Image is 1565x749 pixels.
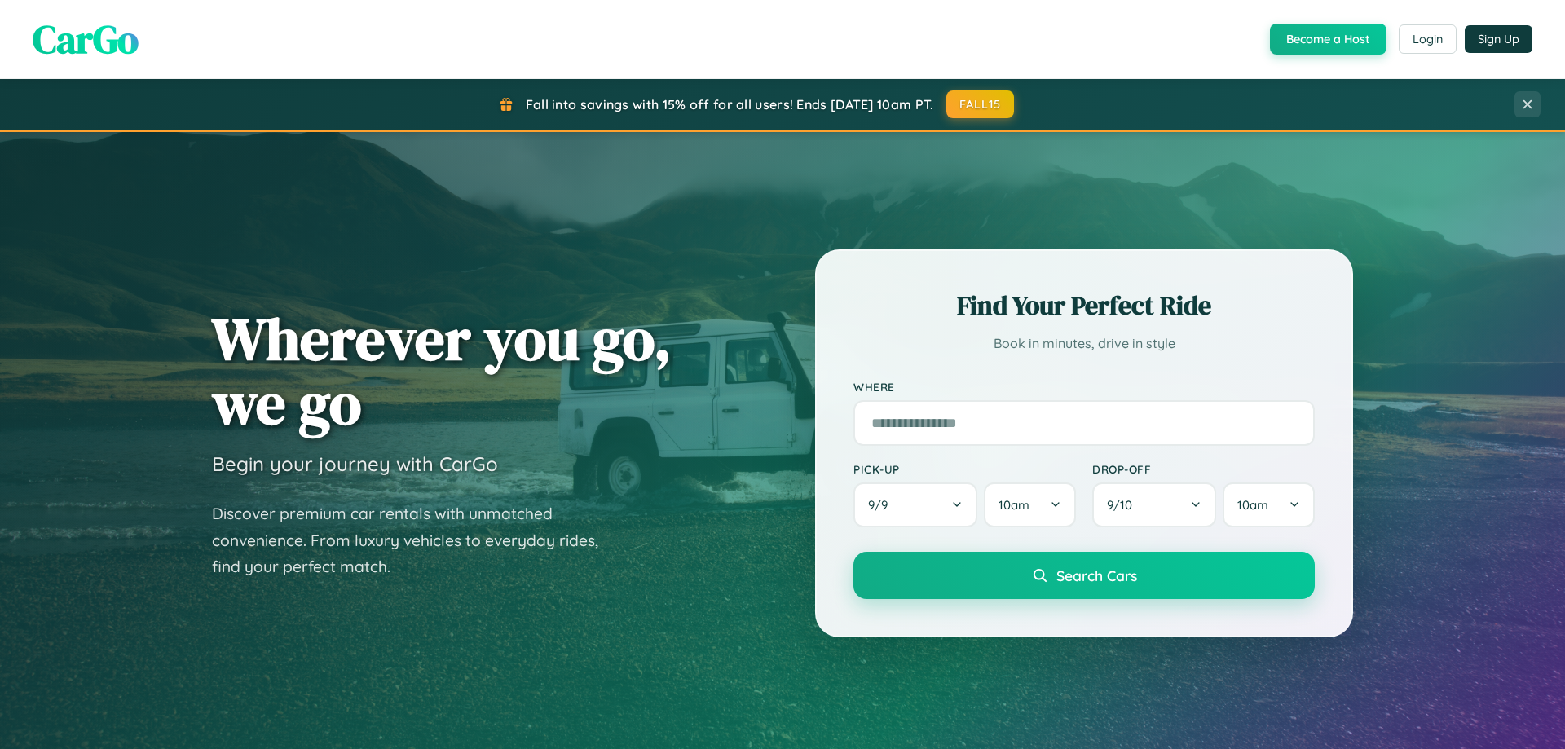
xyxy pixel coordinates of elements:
[1270,24,1386,55] button: Become a Host
[853,288,1315,324] h2: Find Your Perfect Ride
[33,12,139,66] span: CarGo
[1223,482,1315,527] button: 10am
[1092,482,1216,527] button: 9/10
[1399,24,1457,54] button: Login
[999,497,1029,513] span: 10am
[526,96,934,112] span: Fall into savings with 15% off for all users! Ends [DATE] 10am PT.
[1056,566,1137,584] span: Search Cars
[946,90,1015,118] button: FALL15
[212,306,672,435] h1: Wherever you go, we go
[853,482,977,527] button: 9/9
[1237,497,1268,513] span: 10am
[1107,497,1140,513] span: 9 / 10
[984,482,1076,527] button: 10am
[212,452,498,476] h3: Begin your journey with CarGo
[853,380,1315,394] label: Where
[853,332,1315,355] p: Book in minutes, drive in style
[212,500,619,580] p: Discover premium car rentals with unmatched convenience. From luxury vehicles to everyday rides, ...
[1092,462,1315,476] label: Drop-off
[853,552,1315,599] button: Search Cars
[853,462,1076,476] label: Pick-up
[1465,25,1532,53] button: Sign Up
[868,497,896,513] span: 9 / 9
